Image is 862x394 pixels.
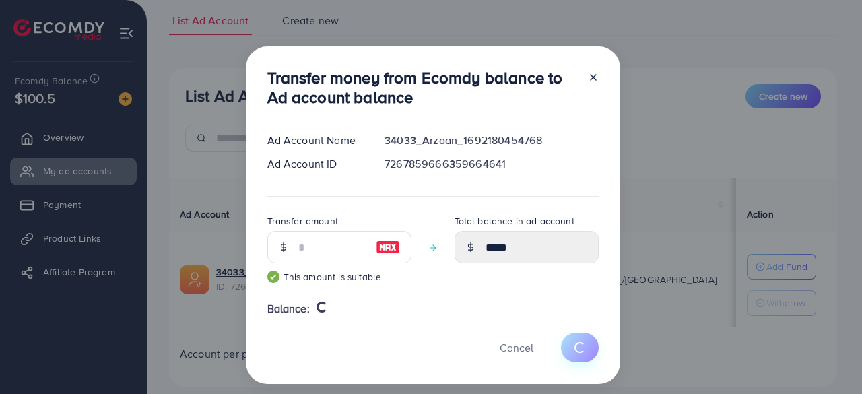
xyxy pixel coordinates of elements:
[257,156,374,172] div: Ad Account ID
[805,333,852,384] iframe: Chat
[267,271,279,283] img: guide
[374,156,609,172] div: 7267859666359664641
[483,333,550,362] button: Cancel
[257,133,374,148] div: Ad Account Name
[267,270,411,284] small: This amount is suitable
[267,68,577,107] h3: Transfer money from Ecomdy balance to Ad account balance
[455,214,574,228] label: Total balance in ad account
[374,133,609,148] div: 34033_Arzaan_1692180454768
[500,340,533,355] span: Cancel
[267,214,338,228] label: Transfer amount
[267,301,310,317] span: Balance:
[376,239,400,255] img: image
